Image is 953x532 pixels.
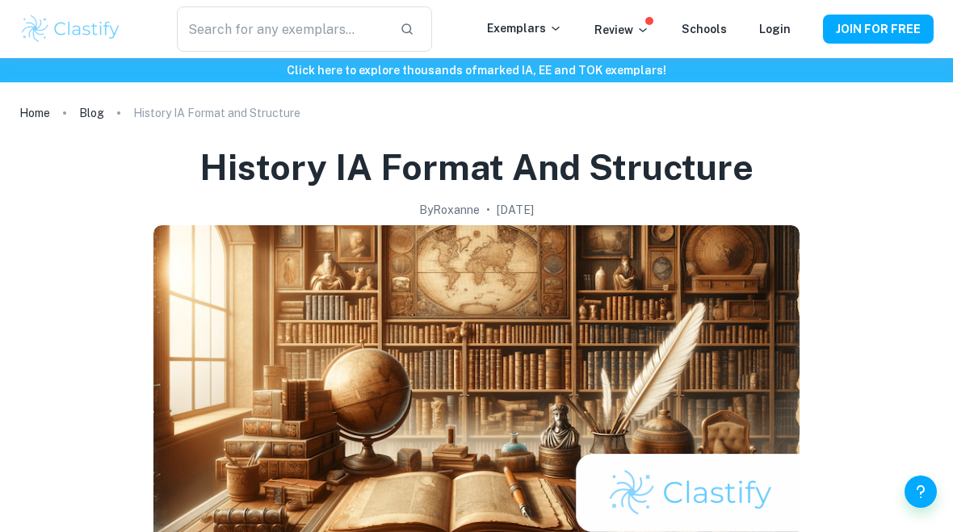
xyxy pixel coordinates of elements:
[905,475,937,508] button: Help and Feedback
[133,104,300,122] p: History IA Format and Structure
[19,102,50,124] a: Home
[3,61,950,79] h6: Click here to explore thousands of marked IA, EE and TOK exemplars !
[497,201,534,219] h2: [DATE]
[823,15,934,44] button: JOIN FOR FREE
[682,23,727,36] a: Schools
[79,102,104,124] a: Blog
[19,13,122,45] img: Clastify logo
[199,144,754,191] h1: History IA Format and Structure
[177,6,387,52] input: Search for any exemplars...
[759,23,791,36] a: Login
[487,19,562,37] p: Exemplars
[419,201,480,219] h2: By Roxanne
[486,201,490,219] p: •
[594,21,649,39] p: Review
